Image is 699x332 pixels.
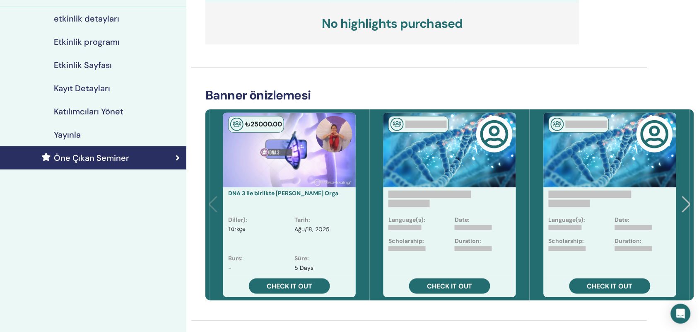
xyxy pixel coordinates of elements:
h4: Öne Çıkan Seminer [54,153,129,163]
p: Süre : [294,254,309,263]
p: Language(s): [549,216,586,224]
a: Check it out [249,279,330,294]
p: Scholarship: [388,237,424,245]
p: Diller) : [228,216,247,224]
img: In-Person Seminar [230,118,243,131]
p: - [228,264,231,272]
p: Date: [455,216,470,224]
p: Tarih : [294,216,310,224]
span: Check it out [427,282,472,291]
div: Open Intercom Messenger [671,304,691,324]
img: In-Person Seminar [551,118,564,131]
a: Check it out [569,279,651,294]
h4: Yayınla [54,130,81,140]
p: Türkçe [228,225,246,247]
h4: Katılımcıları Yönet [54,107,123,116]
h4: Etkinlik programı [54,37,120,47]
img: In-Person Seminar [390,118,404,131]
p: Language(s): [388,216,425,224]
p: Ağu/18, 2025 [294,225,330,234]
p: Duration: [615,237,642,245]
h4: Etkinlik Sayfası [54,60,112,70]
span: Check it out [587,282,633,291]
p: 5 Days [294,264,313,272]
p: Duration: [455,237,482,245]
img: default.jpg [316,116,352,153]
p: Burs : [228,254,243,263]
h4: etkinlik detayları [54,14,119,24]
img: user-circle-regular.svg [640,120,669,149]
p: Scholarship: [549,237,584,245]
span: ₺ 25000 .00 [245,120,282,128]
h3: No highlights purchased [205,3,579,44]
p: Date: [615,216,630,224]
h4: Kayıt Detayları [54,83,110,93]
img: user-circle-regular.svg [480,120,509,149]
span: Check it out [267,282,312,291]
a: DNA 3 ile birlikte [PERSON_NAME] Orga [228,189,338,197]
a: Check it out [409,279,490,294]
h3: Banner önizlemesi [205,88,694,103]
